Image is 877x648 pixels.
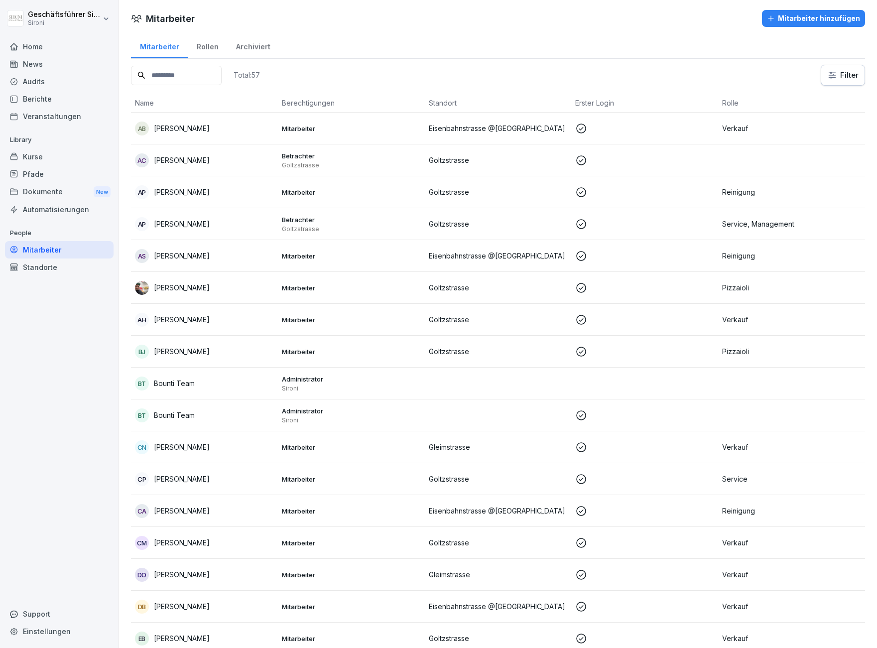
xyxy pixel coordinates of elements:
div: CP [135,472,149,486]
p: Gleimstrasse [429,569,568,580]
div: Mitarbeiter [5,241,114,259]
a: Archiviert [227,33,279,58]
div: CA [135,504,149,518]
a: Audits [5,73,114,90]
p: Verkauf [722,569,861,580]
div: BJ [135,345,149,359]
p: Mitarbeiter [282,315,421,324]
p: Sironi [282,416,421,424]
p: Betrachter [282,151,421,160]
div: DO [135,568,149,582]
p: Verkauf [722,633,861,644]
p: Verkauf [722,442,861,452]
th: Rolle [718,94,865,113]
div: Support [5,605,114,623]
p: Verkauf [722,123,861,133]
p: Total: 57 [234,70,260,80]
p: Goltzstrasse [429,155,568,165]
p: [PERSON_NAME] [154,633,210,644]
p: Mitarbeiter [282,347,421,356]
div: Home [5,38,114,55]
p: Goltzstrasse [429,219,568,229]
div: CN [135,440,149,454]
p: Goltzstrasse [429,633,568,644]
img: kxeqd14vvy90yrv0469cg1jb.png [135,281,149,295]
p: Library [5,132,114,148]
p: [PERSON_NAME] [154,219,210,229]
p: [PERSON_NAME] [154,506,210,516]
th: Erster Login [571,94,718,113]
div: Mitarbeiter hinzufügen [767,13,860,24]
div: Dokumente [5,183,114,201]
p: Verkauf [722,601,861,612]
div: EB [135,632,149,646]
p: [PERSON_NAME] [154,251,210,261]
p: Reinigung [722,506,861,516]
p: People [5,225,114,241]
a: Standorte [5,259,114,276]
button: Mitarbeiter hinzufügen [762,10,865,27]
p: Goltzstrasse [429,282,568,293]
div: AB [135,122,149,135]
button: Filter [821,65,865,85]
p: Eisenbahnstrasse @[GEOGRAPHIC_DATA] [429,251,568,261]
div: Automatisierungen [5,201,114,218]
p: Gleimstrasse [429,442,568,452]
p: Mitarbeiter [282,634,421,643]
p: Goltzstrasse [429,187,568,197]
p: Mitarbeiter [282,507,421,516]
div: AP [135,217,149,231]
p: Goltzstrasse [429,346,568,357]
p: Pizzaioli [722,346,861,357]
div: Einstellungen [5,623,114,640]
h1: Mitarbeiter [146,12,195,25]
div: Kurse [5,148,114,165]
div: News [5,55,114,73]
p: [PERSON_NAME] [154,155,210,165]
a: Rollen [188,33,227,58]
a: Pfade [5,165,114,183]
p: Goltzstrasse [429,314,568,325]
div: AP [135,185,149,199]
p: Eisenbahnstrasse @[GEOGRAPHIC_DATA] [429,506,568,516]
div: New [94,186,111,198]
p: Mitarbeiter [282,252,421,260]
p: Eisenbahnstrasse @[GEOGRAPHIC_DATA] [429,601,568,612]
div: BT [135,408,149,422]
a: Veranstaltungen [5,108,114,125]
p: Mitarbeiter [282,570,421,579]
p: Pizzaioli [722,282,861,293]
p: Goltzstrasse [282,161,421,169]
div: CM [135,536,149,550]
p: [PERSON_NAME] [154,442,210,452]
div: AH [135,313,149,327]
th: Standort [425,94,572,113]
p: Administrator [282,406,421,415]
p: Bounti Team [154,378,195,389]
p: [PERSON_NAME] [154,346,210,357]
p: Mitarbeiter [282,475,421,484]
p: [PERSON_NAME] [154,474,210,484]
p: Goltzstrasse [282,225,421,233]
p: [PERSON_NAME] [154,282,210,293]
p: Reinigung [722,187,861,197]
p: [PERSON_NAME] [154,314,210,325]
p: Verkauf [722,537,861,548]
a: Berichte [5,90,114,108]
p: Mitarbeiter [282,188,421,197]
a: DokumenteNew [5,183,114,201]
p: Administrator [282,375,421,384]
p: Mitarbeiter [282,538,421,547]
p: [PERSON_NAME] [154,569,210,580]
p: Service [722,474,861,484]
p: Mitarbeiter [282,283,421,292]
a: Mitarbeiter [131,33,188,58]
